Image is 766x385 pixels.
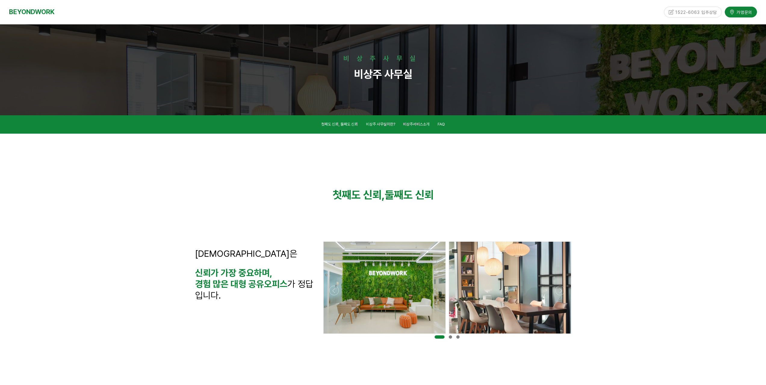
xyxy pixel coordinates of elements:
a: 첫째도 신뢰, 둘째도 신뢰 [321,121,358,129]
strong: 둘째도 신뢰 [385,188,434,201]
span: 가맹문의 [735,9,752,15]
strong: 비상주사무실 [343,54,423,62]
a: 비상주 사무실이란? [366,121,395,129]
strong: 경험 많은 대형 공유오피스 [195,278,287,289]
span: FAQ [438,122,445,126]
a: FAQ [438,121,445,129]
span: 가 정답입니다. [195,278,313,300]
strong: 신뢰가 가장 중요하며, [195,267,272,278]
span: 첫째도 신뢰, 둘째도 신뢰 [321,122,358,126]
strong: 첫째도 신뢰, [333,188,385,201]
span: [DEMOGRAPHIC_DATA]은 [195,248,297,259]
span: 비상주서비스소개 [403,122,430,126]
span: 비상주 사무실이란? [366,122,395,126]
a: BEYONDWORK [9,6,54,17]
a: 가맹문의 [725,7,757,17]
strong: 비상주 사무실 [354,68,412,81]
a: 비상주서비스소개 [403,121,430,129]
